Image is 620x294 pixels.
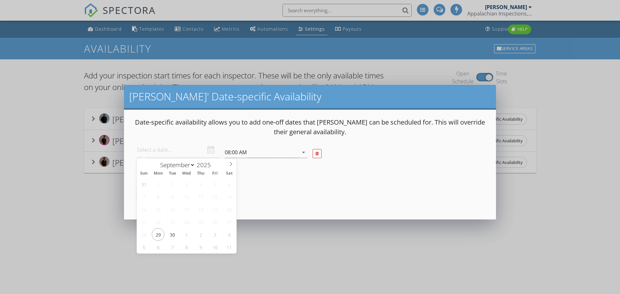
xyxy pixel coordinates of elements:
[194,203,207,216] span: September 18, 2025
[194,171,208,176] span: Thu
[194,190,207,203] span: September 11, 2025
[165,171,180,176] span: Tue
[180,228,193,241] span: October 1, 2025
[138,178,150,190] span: August 31, 2025
[180,190,193,203] span: September 10, 2025
[223,203,235,216] span: September 20, 2025
[209,228,221,241] span: October 3, 2025
[223,190,235,203] span: September 13, 2025
[137,142,220,158] input: Select a date...
[180,241,193,253] span: October 8, 2025
[223,228,235,241] span: October 4, 2025
[209,178,221,190] span: September 5, 2025
[166,216,179,228] span: September 23, 2025
[225,149,247,155] div: 08:00 AM
[194,216,207,228] span: September 25, 2025
[137,171,151,176] span: Sun
[194,241,207,253] span: October 9, 2025
[138,190,150,203] span: September 7, 2025
[152,241,164,253] span: October 6, 2025
[180,203,193,216] span: September 17, 2025
[223,216,235,228] span: September 27, 2025
[166,178,179,190] span: September 2, 2025
[151,171,165,176] span: Mon
[195,161,216,169] input: Year
[194,178,207,190] span: September 4, 2025
[132,117,488,137] p: Date-specific availability allows you to add one-off dates that [PERSON_NAME] can be scheduled fo...
[209,190,221,203] span: September 12, 2025
[223,241,235,253] span: October 11, 2025
[152,203,164,216] span: September 15, 2025
[180,178,193,190] span: September 3, 2025
[138,241,150,253] span: October 5, 2025
[300,148,307,156] i: arrow_drop_down
[208,171,222,176] span: Fri
[209,241,221,253] span: October 10, 2025
[129,90,491,103] h2: [PERSON_NAME]' Date-specific Availability
[152,190,164,203] span: September 8, 2025
[209,203,221,216] span: September 19, 2025
[152,228,164,241] span: September 29, 2025
[152,216,164,228] span: September 22, 2025
[166,203,179,216] span: September 16, 2025
[223,178,235,190] span: September 6, 2025
[138,216,150,228] span: September 21, 2025
[138,203,150,216] span: September 14, 2025
[222,171,236,176] span: Sat
[180,171,194,176] span: Wed
[138,228,150,241] span: September 28, 2025
[166,228,179,241] span: September 30, 2025
[152,178,164,190] span: September 1, 2025
[166,241,179,253] span: October 7, 2025
[209,216,221,228] span: September 26, 2025
[180,216,193,228] span: September 24, 2025
[194,228,207,241] span: October 2, 2025
[166,190,179,203] span: September 9, 2025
